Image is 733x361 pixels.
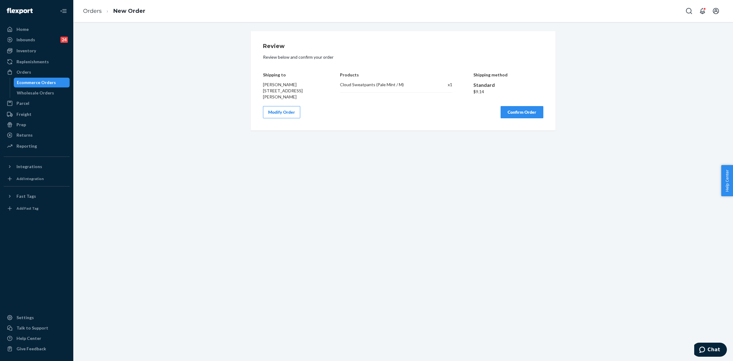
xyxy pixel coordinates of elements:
a: Inventory [4,46,70,56]
div: Home [16,26,29,32]
a: Prep [4,120,70,130]
button: Close Navigation [57,5,70,17]
button: Integrations [4,162,70,171]
a: Freight [4,109,70,119]
div: Wholesale Orders [17,90,54,96]
div: $9.14 [473,89,544,95]
div: Integrations [16,164,42,170]
a: Add Integration [4,174,70,184]
div: Fast Tags [16,193,36,199]
a: Inbounds24 [4,35,70,45]
div: Ecommerce Orders [17,79,56,86]
div: Reporting [16,143,37,149]
button: Confirm Order [501,106,543,118]
div: Prep [16,122,26,128]
button: Open notifications [696,5,709,17]
div: Add Integration [16,176,44,181]
div: Add Fast Tag [16,206,38,211]
a: Settings [4,313,70,322]
div: Talk to Support [16,325,48,331]
div: Parcel [16,100,29,106]
button: Help Center [721,165,733,196]
p: Review below and confirm your order [263,54,543,60]
h4: Shipping to [263,72,319,77]
a: Wholesale Orders [14,88,70,98]
img: Flexport logo [7,8,33,14]
a: Parcel [4,98,70,108]
div: Settings [16,315,34,321]
button: Give Feedback [4,344,70,354]
div: Help Center [16,335,41,341]
iframe: Opens a widget where you can chat to one of our agents [694,343,727,358]
button: Fast Tags [4,191,70,201]
a: Returns [4,130,70,140]
div: Inventory [16,48,36,54]
h4: Products [340,72,452,77]
div: Cloud Sweatpants (Pale Mint / M) [340,82,428,88]
a: Replenishments [4,57,70,67]
h4: Shipping method [473,72,544,77]
button: Open account menu [710,5,722,17]
button: Open Search Box [683,5,695,17]
button: Talk to Support [4,323,70,333]
button: Modify Order [263,106,300,118]
a: Orders [83,8,102,14]
a: Home [4,24,70,34]
div: Freight [16,111,31,117]
a: Ecommerce Orders [14,78,70,87]
a: New Order [113,8,145,14]
a: Add Fast Tag [4,204,70,213]
div: Give Feedback [16,346,46,352]
div: Replenishments [16,59,49,65]
div: Standard [473,82,544,89]
a: Help Center [4,333,70,343]
ol: breadcrumbs [78,2,150,20]
h1: Review [263,43,543,50]
span: [PERSON_NAME] [STREET_ADDRESS][PERSON_NAME] [263,82,303,99]
div: Orders [16,69,31,75]
a: Orders [4,67,70,77]
div: x 1 [435,82,452,88]
div: 24 [60,37,68,43]
div: Inbounds [16,37,35,43]
a: Reporting [4,141,70,151]
div: Returns [16,132,33,138]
